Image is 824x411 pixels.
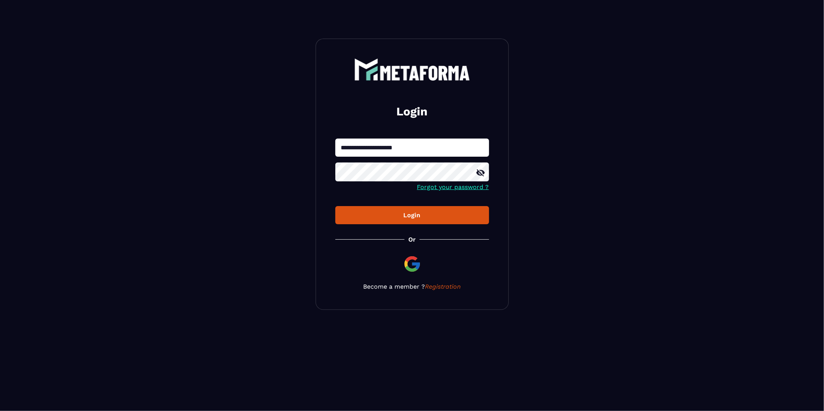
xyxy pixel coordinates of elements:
h2: Login [345,104,480,119]
p: Or [408,236,416,243]
a: logo [335,58,489,81]
img: google [403,255,421,273]
a: Forgot your password ? [417,183,489,191]
p: Become a member ? [335,283,489,290]
img: logo [354,58,470,81]
button: Login [335,206,489,224]
a: Registration [425,283,461,290]
div: Login [341,211,483,219]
